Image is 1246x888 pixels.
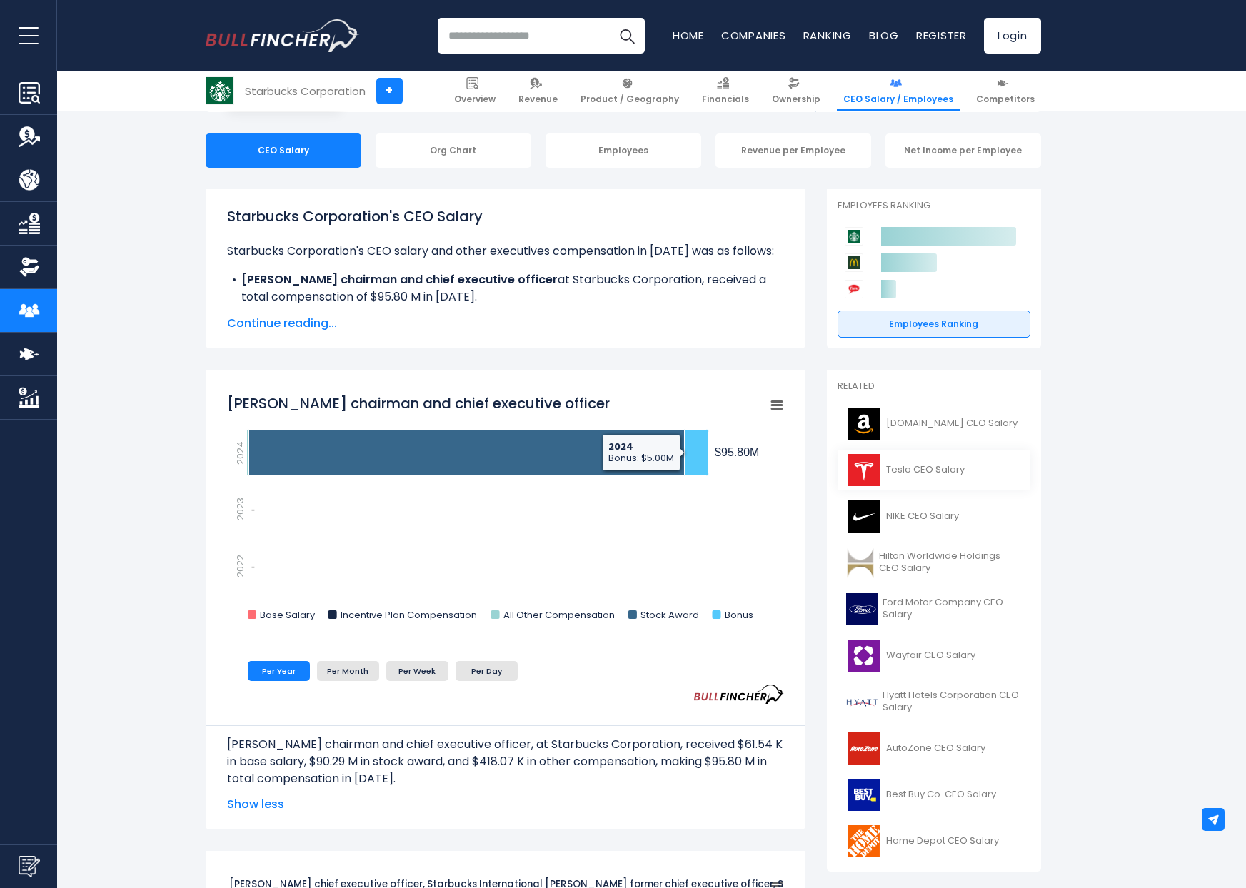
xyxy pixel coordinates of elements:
[846,593,879,625] img: F logo
[846,640,882,672] img: W logo
[251,503,254,515] text: -
[227,736,784,787] p: [PERSON_NAME] chairman and chief executive officer, at Starbucks Corporation, received $61.54 K i...
[803,28,852,43] a: Ranking
[885,133,1041,168] div: Net Income per Employee
[886,789,996,801] span: Best Buy Co. CEO Salary
[724,608,753,622] text: Bonus
[206,77,233,104] img: SBUX logo
[883,690,1022,714] span: Hyatt Hotels Corporation CEO Salary
[317,661,379,681] li: Per Month
[838,450,1030,490] a: Tesla CEO Salary
[673,28,704,43] a: Home
[702,94,749,105] span: Financials
[879,550,1021,575] span: Hilton Worldwide Holdings CEO Salary
[838,200,1030,212] p: Employees Ranking
[838,775,1030,814] a: Best Buy Co. CEO Salary
[970,71,1041,111] a: Competitors
[206,19,359,52] a: Go to homepage
[233,555,247,577] text: 2022
[454,94,496,105] span: Overview
[886,742,985,755] span: AutoZone CEO Salary
[886,464,965,476] span: Tesla CEO Salary
[233,441,247,465] text: 2024
[227,315,784,332] span: Continue reading...
[845,280,863,298] img: Yum! Brands competitors logo
[721,28,786,43] a: Companies
[976,94,1035,105] span: Competitors
[715,446,759,458] tspan: $95.80M
[241,271,558,288] b: [PERSON_NAME] chairman and chief executive officer
[227,796,784,813] span: Show less
[19,256,40,278] img: Ownership
[233,498,247,520] text: 2023
[227,393,610,413] tspan: [PERSON_NAME] chairman and chief executive officer
[640,608,698,622] text: Stock Award
[574,71,685,111] a: Product / Geography
[838,311,1030,338] a: Employees Ranking
[251,560,254,572] text: -
[846,686,878,718] img: H logo
[846,825,882,857] img: HD logo
[846,500,882,533] img: NKE logo
[838,636,1030,675] a: Wayfair CEO Salary
[227,386,784,636] svg: Brian Niccol chairman and chief executive officer
[886,510,959,523] span: NIKE CEO Salary
[846,408,882,440] img: AMZN logo
[376,133,531,168] div: Org Chart
[206,19,360,52] img: Bullfincher logo
[581,94,679,105] span: Product / Geography
[886,650,975,662] span: Wayfair CEO Salary
[838,822,1030,861] a: Home Depot CEO Salary
[838,682,1030,722] a: Hyatt Hotels Corporation CEO Salary
[227,206,784,227] h1: Starbucks Corporation's CEO Salary
[838,380,1030,393] p: Related
[846,779,882,811] img: BBY logo
[984,18,1041,54] a: Login
[838,497,1030,536] a: NIKE CEO Salary
[772,94,820,105] span: Ownership
[838,543,1030,582] a: Hilton Worldwide Holdings CEO Salary
[376,78,403,104] a: +
[518,94,558,105] span: Revenue
[340,608,476,622] text: Incentive Plan Compensation
[838,590,1030,629] a: Ford Motor Company CEO Salary
[260,608,316,622] text: Base Salary
[227,271,784,306] li: at Starbucks Corporation, received a total compensation of $95.80 M in [DATE].
[846,454,882,486] img: TSLA logo
[837,71,960,111] a: CEO Salary / Employees
[846,547,875,579] img: HLT logo
[512,71,564,111] a: Revenue
[886,418,1018,430] span: [DOMAIN_NAME] CEO Salary
[456,661,518,681] li: Per Day
[838,404,1030,443] a: [DOMAIN_NAME] CEO Salary
[695,71,755,111] a: Financials
[248,661,310,681] li: Per Year
[546,133,701,168] div: Employees
[503,608,614,622] text: All Other Compensation
[386,661,448,681] li: Per Week
[715,133,871,168] div: Revenue per Employee
[448,71,502,111] a: Overview
[869,28,899,43] a: Blog
[206,133,361,168] div: CEO Salary
[916,28,967,43] a: Register
[245,83,366,99] div: Starbucks Corporation
[609,18,645,54] button: Search
[765,71,827,111] a: Ownership
[843,94,953,105] span: CEO Salary / Employees
[227,243,784,260] p: Starbucks Corporation's CEO salary and other executives compensation in [DATE] was as follows:
[883,597,1021,621] span: Ford Motor Company CEO Salary
[845,253,863,272] img: McDonald's Corporation competitors logo
[845,227,863,246] img: Starbucks Corporation competitors logo
[838,729,1030,768] a: AutoZone CEO Salary
[846,732,882,765] img: AZO logo
[886,835,999,847] span: Home Depot CEO Salary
